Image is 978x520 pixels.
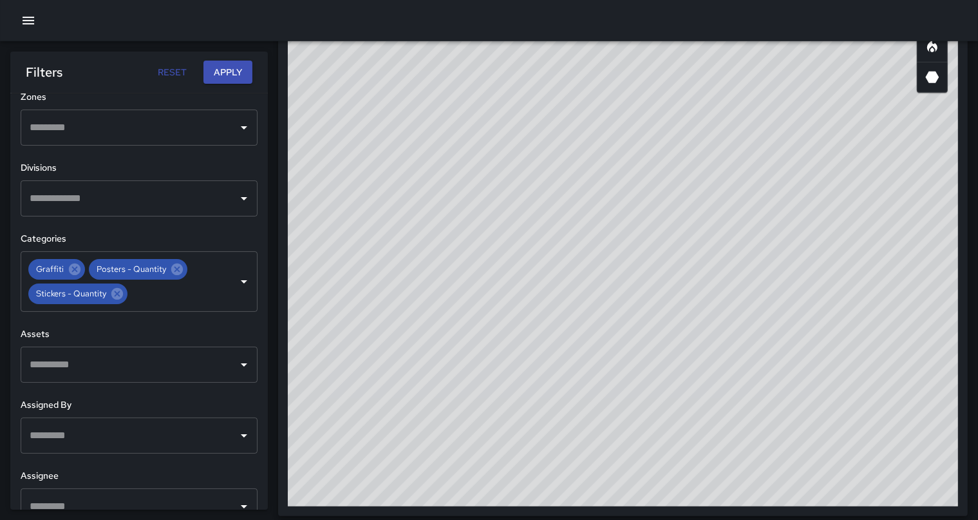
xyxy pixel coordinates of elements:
[21,161,258,175] h6: Divisions
[28,259,85,280] div: Graffiti
[917,62,948,93] button: 3D Heatmap
[28,263,71,276] span: Graffiti
[21,469,258,483] h6: Assignee
[89,263,174,276] span: Posters - Quantity
[21,90,258,104] h6: Zones
[28,284,127,304] div: Stickers - Quantity
[925,39,940,55] svg: Heatmap
[203,61,252,84] button: Apply
[235,119,253,137] button: Open
[28,287,114,300] span: Stickers - Quantity
[235,497,253,515] button: Open
[235,356,253,374] button: Open
[925,70,940,85] svg: 3D Heatmap
[152,61,193,84] button: Reset
[235,189,253,207] button: Open
[26,62,62,82] h6: Filters
[21,327,258,342] h6: Assets
[235,273,253,291] button: Open
[21,232,258,246] h6: Categories
[21,398,258,412] h6: Assigned By
[917,32,948,63] button: Heatmap
[89,259,187,280] div: Posters - Quantity
[235,427,253,445] button: Open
